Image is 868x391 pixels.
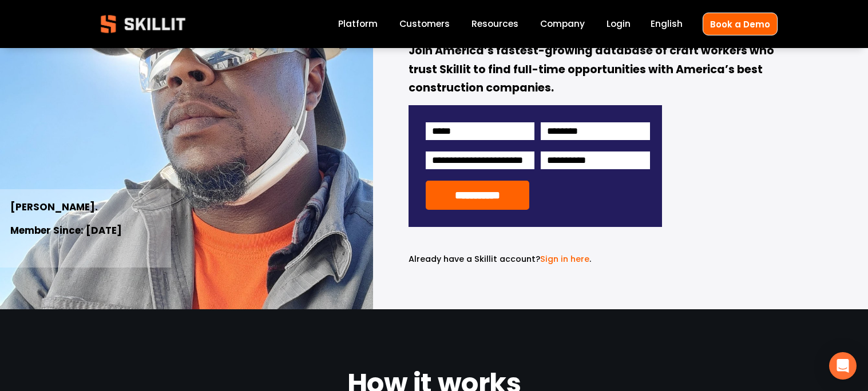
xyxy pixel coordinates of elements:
a: Platform [338,17,378,32]
p: . [409,253,662,266]
a: Login [607,17,631,32]
div: language picker [651,17,683,32]
span: English [651,17,683,30]
strong: Member Since: [DATE] [10,223,122,240]
a: Sign in here [540,253,589,265]
span: Already have a Skillit account? [409,253,540,265]
a: Company [540,17,585,32]
img: Skillit [91,7,195,41]
a: Customers [399,17,450,32]
strong: [PERSON_NAME]. [10,200,98,216]
a: Book a Demo [703,13,778,35]
div: Open Intercom Messenger [829,352,857,380]
a: folder dropdown [471,17,518,32]
strong: Join America’s fastest-growing database of craft workers who trust Skillit to find full-time oppo... [409,42,776,98]
span: Resources [471,17,518,30]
